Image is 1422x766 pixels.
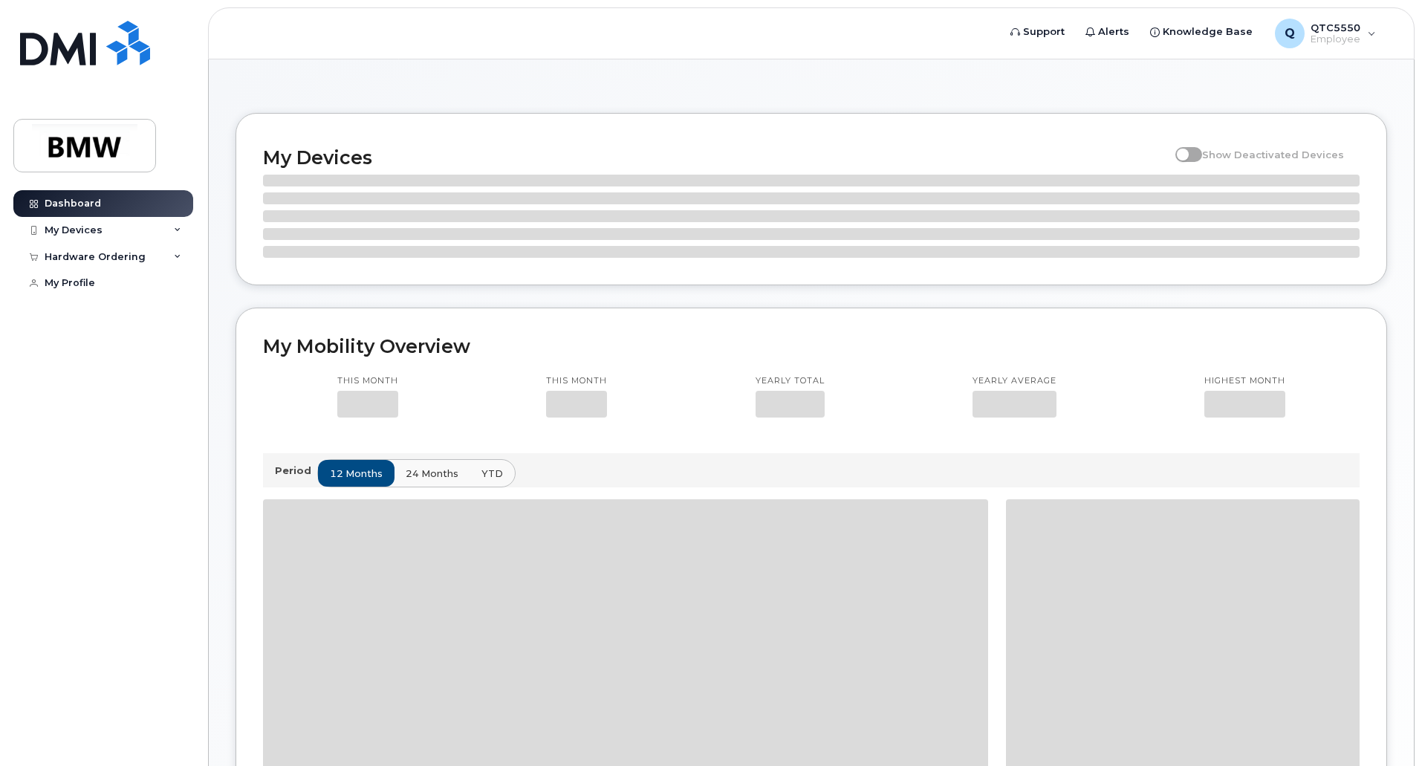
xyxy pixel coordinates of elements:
[1175,140,1187,152] input: Show Deactivated Devices
[263,335,1360,357] h2: My Mobility Overview
[275,464,317,478] p: Period
[481,467,503,481] span: YTD
[406,467,458,481] span: 24 months
[263,146,1168,169] h2: My Devices
[1202,149,1344,160] span: Show Deactivated Devices
[1204,375,1285,387] p: Highest month
[973,375,1056,387] p: Yearly average
[756,375,825,387] p: Yearly total
[546,375,607,387] p: This month
[337,375,398,387] p: This month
